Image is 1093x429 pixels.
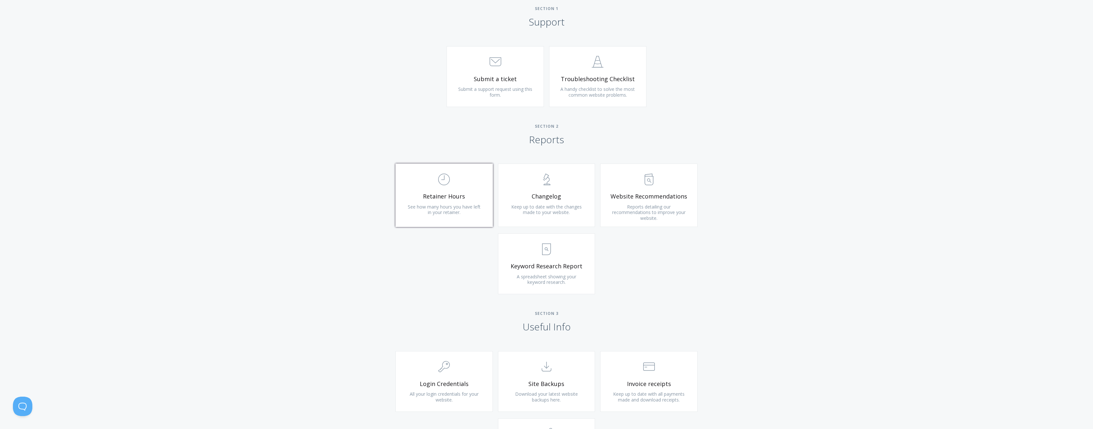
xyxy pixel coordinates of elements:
a: Changelog Keep up to date with the changes made to your website. [498,164,595,227]
a: Site Backups Download your latest website backups here. [498,351,595,412]
a: Invoice receipts Keep up to date with all payments made and download receipts. [600,351,698,412]
span: Troubleshooting Checklist [559,75,636,83]
span: Changelog [508,193,585,200]
span: Keyword Research Report [508,263,585,270]
span: Keep up to date with the changes made to your website. [511,204,582,216]
span: Download your latest website backups here. [515,391,578,403]
span: Keep up to date with all payments made and download receipts. [613,391,685,403]
span: A handy checklist to solve the most common website problems. [560,86,635,98]
span: Invoice receipts [610,380,687,388]
span: A spreadsheet showing your keyword research. [517,273,576,285]
iframe: Toggle Customer Support [13,397,32,416]
span: Website Recommendations [610,193,687,200]
span: Submit a support request using this form. [458,86,532,98]
a: Login Credentials All your login credentials for your website. [395,351,493,412]
span: Login Credentials [406,380,483,388]
span: See how many hours you have left in your retainer. [408,204,481,216]
span: Retainer Hours [406,193,483,200]
span: Reports detailing our recommendations to improve your website. [612,204,686,221]
span: Site Backups [508,380,585,388]
span: All your login credentials for your website. [410,391,479,403]
a: Keyword Research Report A spreadsheet showing your keyword research. [498,233,595,294]
a: Website Recommendations Reports detailing our recommendations to improve your website. [600,164,698,227]
a: Submit a ticket Submit a support request using this form. [447,46,544,107]
span: Submit a ticket [457,75,534,83]
a: Troubleshooting Checklist A handy checklist to solve the most common website problems. [549,46,646,107]
a: Retainer Hours See how many hours you have left in your retainer. [395,164,493,227]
